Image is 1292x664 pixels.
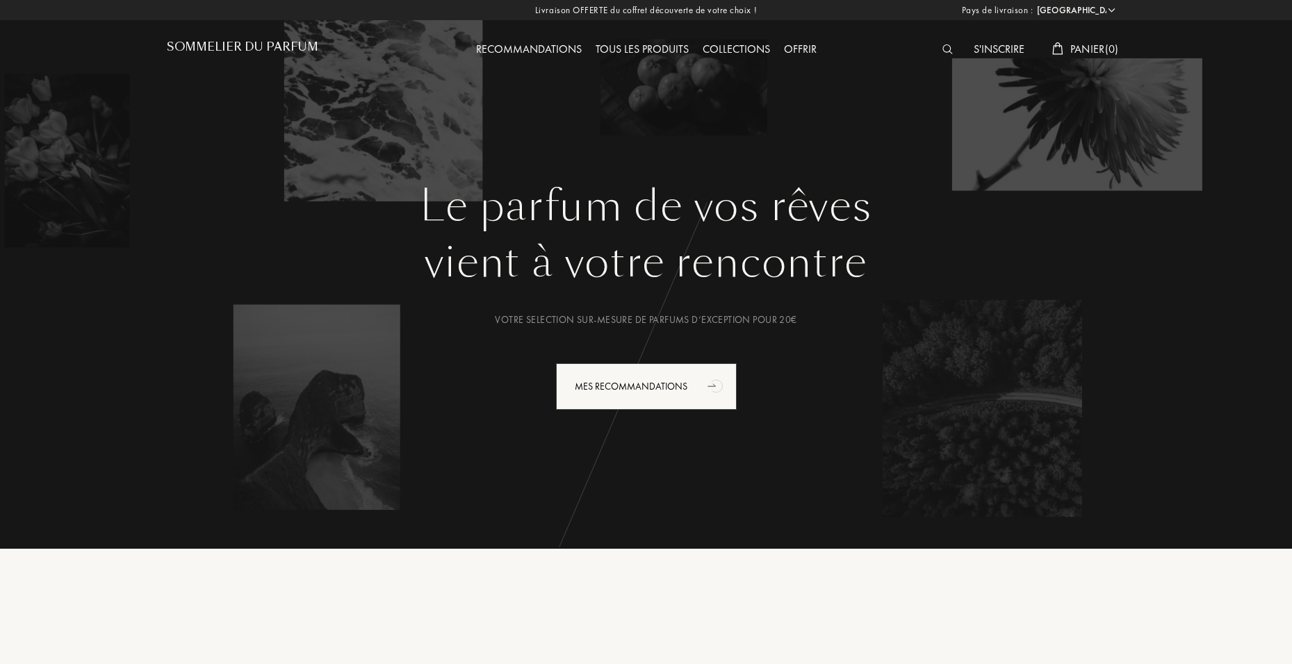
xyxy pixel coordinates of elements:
h1: Sommelier du Parfum [167,40,318,53]
a: Tous les produits [589,42,696,56]
img: cart_white.svg [1052,42,1063,55]
img: search_icn_white.svg [942,44,953,54]
span: Pays de livraison : [962,3,1033,17]
div: Collections [696,41,777,59]
a: S'inscrire [967,42,1031,56]
img: arrow_w.png [1106,5,1117,15]
div: animation [703,372,730,399]
div: Votre selection sur-mesure de parfums d’exception pour 20€ [177,313,1115,327]
div: Recommandations [469,41,589,59]
div: vient à votre rencontre [177,231,1115,294]
a: Collections [696,42,777,56]
div: Mes Recommandations [556,363,737,410]
a: Sommelier du Parfum [167,40,318,59]
span: Panier ( 0 ) [1070,42,1119,56]
a: Offrir [777,42,824,56]
div: S'inscrire [967,41,1031,59]
a: Recommandations [469,42,589,56]
h1: Le parfum de vos rêves [177,181,1115,231]
div: Tous les produits [589,41,696,59]
a: Mes Recommandationsanimation [546,363,747,410]
div: Offrir [777,41,824,59]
